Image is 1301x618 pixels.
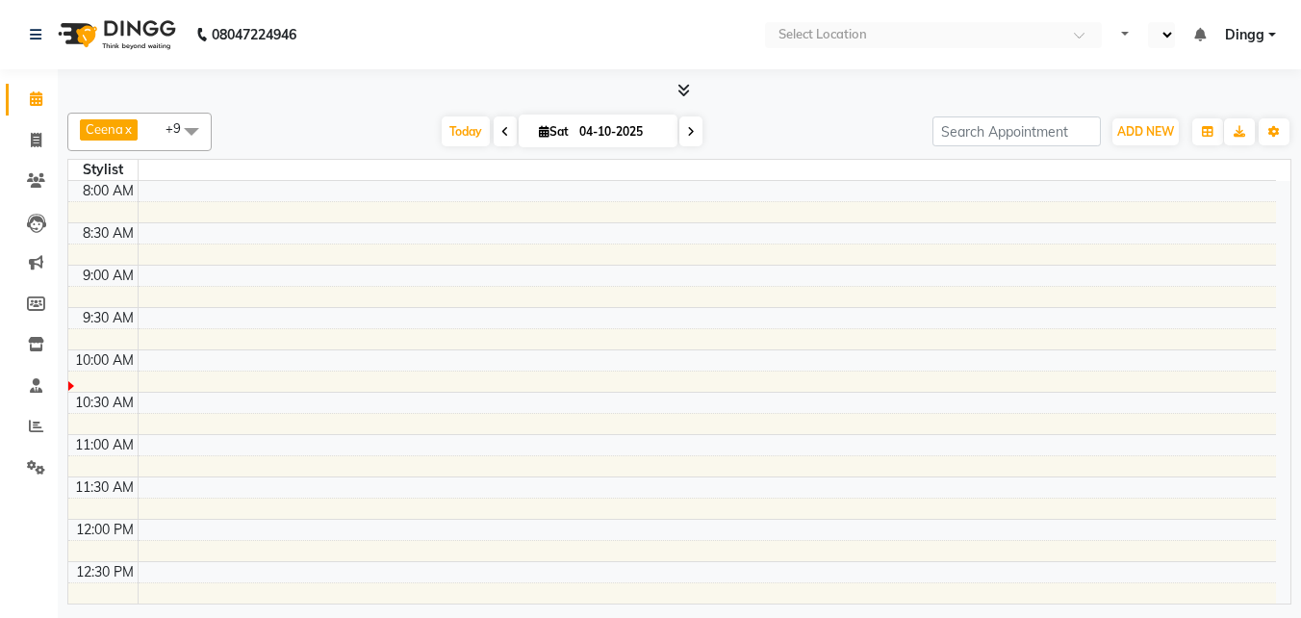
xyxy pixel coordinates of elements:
[71,435,138,455] div: 11:00 AM
[212,8,296,62] b: 08047224946
[68,160,138,180] div: Stylist
[123,121,132,137] a: x
[1225,25,1264,45] span: Dingg
[932,116,1101,146] input: Search Appointment
[72,562,138,582] div: 12:30 PM
[166,120,195,136] span: +9
[1112,118,1179,145] button: ADD NEW
[778,25,867,44] div: Select Location
[79,266,138,286] div: 9:00 AM
[79,308,138,328] div: 9:30 AM
[86,121,123,137] span: Ceena
[1117,124,1174,139] span: ADD NEW
[79,181,138,201] div: 8:00 AM
[71,477,138,498] div: 11:30 AM
[71,393,138,413] div: 10:30 AM
[79,223,138,244] div: 8:30 AM
[442,116,490,146] span: Today
[49,8,181,62] img: logo
[72,520,138,540] div: 12:00 PM
[574,117,670,146] input: 2025-10-04
[534,124,574,139] span: Sat
[71,350,138,371] div: 10:00 AM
